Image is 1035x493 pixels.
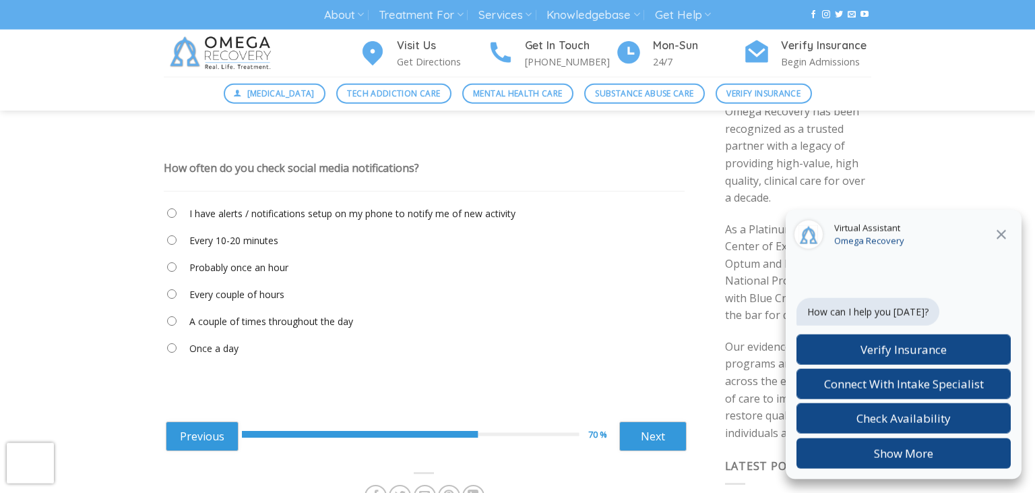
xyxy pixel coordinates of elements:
a: Mental Health Care [462,84,573,104]
p: As a Platinum provider and Center of Excellence with Optum and honored National Provider Partner ... [725,221,872,325]
div: 70 % [588,428,619,442]
a: Follow on Instagram [822,10,830,20]
span: Mental Health Care [473,87,562,100]
a: Next [619,422,687,451]
h4: Verify Insurance [781,37,871,55]
a: Services [478,3,532,28]
span: Verify Insurance [726,87,801,100]
a: Substance Abuse Care [584,84,705,104]
label: Once a day [189,341,239,356]
a: Knowledgebase [546,3,639,28]
a: About [324,3,364,28]
a: Verify Insurance Begin Admissions [743,37,871,70]
a: Get In Touch [PHONE_NUMBER] [487,37,615,70]
a: Treatment For [379,3,463,28]
span: Substance Abuse Care [595,87,693,100]
a: Send us an email [848,10,856,20]
h4: Get In Touch [525,37,615,55]
a: Follow on YouTube [860,10,869,20]
label: Every couple of hours [189,287,284,302]
p: Begin Admissions [781,54,871,69]
a: Visit Us Get Directions [359,37,487,70]
span: Tech Addiction Care [347,87,440,100]
p: Omega Recovery has been recognized as a trusted partner with a legacy of providing high-value, hi... [725,103,872,207]
h4: Mon-Sun [653,37,743,55]
label: A couple of times throughout the day [189,314,353,329]
p: [PHONE_NUMBER] [525,54,615,69]
label: I have alerts / notifications setup on my phone to notify me of new activity [189,206,515,221]
p: Get Directions [397,54,487,69]
p: Our evidence-based programs are delivered across the entire continuum of care to improve and rest... [725,339,872,442]
a: [MEDICAL_DATA] [224,84,326,104]
label: Probably once an hour [189,260,288,275]
a: Tech Addiction Care [336,84,451,104]
label: Every 10-20 minutes [189,233,278,248]
p: 24/7 [653,54,743,69]
a: Verify Insurance [716,84,812,104]
h4: Visit Us [397,37,487,55]
a: Follow on Facebook [809,10,817,20]
img: Omega Recovery [164,30,282,77]
span: [MEDICAL_DATA] [247,87,315,100]
a: Previous [166,422,239,451]
div: How often do you check social media notifications? [164,161,419,175]
a: Follow on Twitter [835,10,843,20]
span: Latest Posts [725,459,809,473]
a: Get Help [655,3,711,28]
iframe: reCAPTCHA [7,443,54,484]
